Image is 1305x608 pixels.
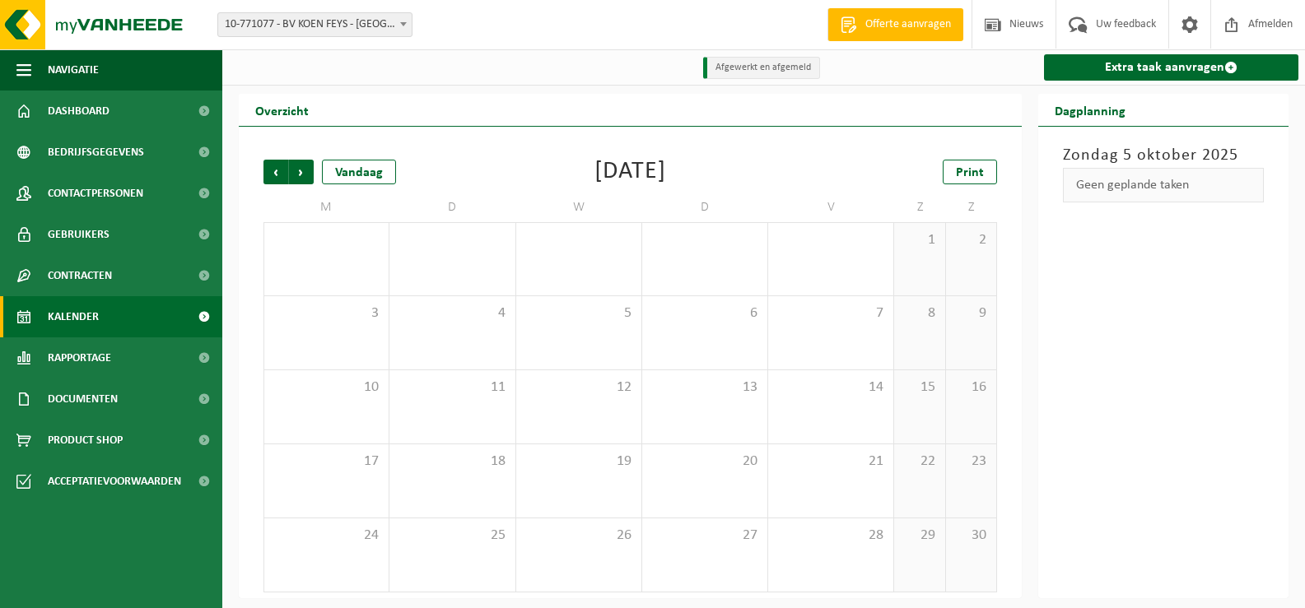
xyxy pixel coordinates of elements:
[1038,94,1142,126] h2: Dagplanning
[48,132,144,173] span: Bedrijfsgegevens
[776,378,885,397] span: 14
[776,304,885,323] span: 7
[902,378,936,397] span: 15
[239,94,325,126] h2: Overzicht
[1044,54,1298,81] a: Extra taak aanvragen
[954,231,988,249] span: 2
[48,255,112,296] span: Contracten
[776,527,885,545] span: 28
[389,193,515,222] td: D
[943,160,997,184] a: Print
[217,12,412,37] span: 10-771077 - BV KOEN FEYS - AALST
[398,453,506,471] span: 18
[954,527,988,545] span: 30
[776,453,885,471] span: 21
[946,193,997,222] td: Z
[48,420,123,461] span: Product Shop
[650,378,759,397] span: 13
[289,160,314,184] span: Volgende
[48,214,110,255] span: Gebruikers
[1063,168,1264,202] div: Geen geplande taken
[48,337,111,378] span: Rapportage
[48,173,143,214] span: Contactpersonen
[516,193,642,222] td: W
[398,527,506,545] span: 25
[956,166,984,179] span: Print
[902,527,936,545] span: 29
[48,49,99,91] span: Navigatie
[48,91,110,132] span: Dashboard
[273,527,380,545] span: 24
[954,304,988,323] span: 9
[273,378,380,397] span: 10
[650,453,759,471] span: 20
[524,453,633,471] span: 19
[273,304,380,323] span: 3
[322,160,396,184] div: Vandaag
[703,57,820,79] li: Afgewerkt en afgemeld
[827,8,963,41] a: Offerte aanvragen
[263,193,389,222] td: M
[48,378,118,420] span: Documenten
[594,160,666,184] div: [DATE]
[524,378,633,397] span: 12
[48,296,99,337] span: Kalender
[768,193,894,222] td: V
[398,304,506,323] span: 4
[48,461,181,502] span: Acceptatievoorwaarden
[902,231,936,249] span: 1
[902,453,936,471] span: 22
[218,13,412,36] span: 10-771077 - BV KOEN FEYS - AALST
[650,527,759,545] span: 27
[263,160,288,184] span: Vorige
[861,16,955,33] span: Offerte aanvragen
[642,193,768,222] td: D
[398,378,506,397] span: 11
[273,453,380,471] span: 17
[650,304,759,323] span: 6
[1063,143,1264,168] h3: Zondag 5 oktober 2025
[524,527,633,545] span: 26
[524,304,633,323] span: 5
[954,378,988,397] span: 16
[902,304,936,323] span: 8
[954,453,988,471] span: 23
[894,193,945,222] td: Z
